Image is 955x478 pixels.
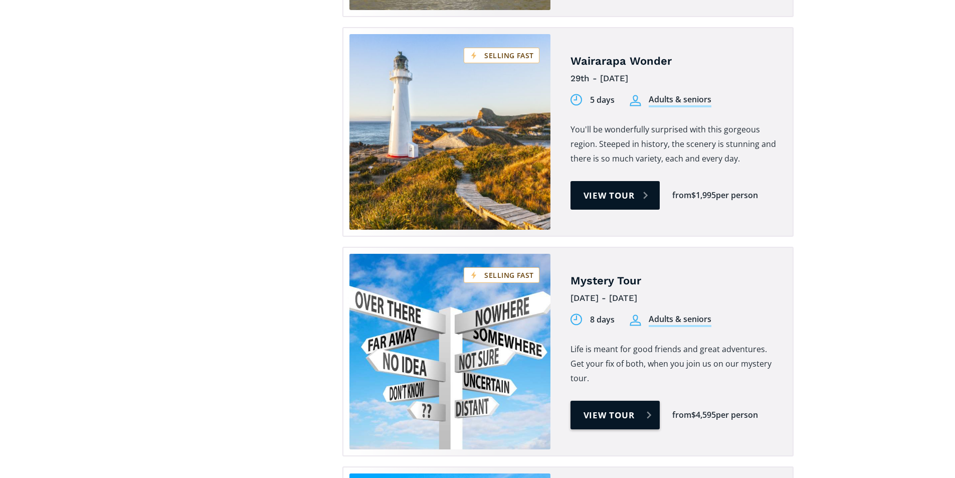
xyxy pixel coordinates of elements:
h4: Wairarapa Wonder [570,54,778,69]
div: days [597,94,615,106]
div: [DATE] - [DATE] [570,290,778,306]
a: View tour [570,181,660,210]
div: Adults & seniors [649,313,711,327]
a: View tour [570,401,660,429]
h4: Mystery Tour [570,274,778,288]
div: 8 [590,314,595,326]
div: Adults & seniors [649,94,711,107]
div: $4,595 [691,409,716,421]
div: from [672,190,691,201]
div: from [672,409,691,421]
div: per person [716,190,758,201]
div: days [597,314,615,326]
div: per person [716,409,758,421]
p: Life is meant for good friends and great adventures. Get your fix of both, when you join us on ou... [570,342,778,386]
div: 5 [590,94,595,106]
div: 29th - [DATE] [570,71,778,86]
p: You'll be wonderfully surprised with this gorgeous region. Steeped in history, the scenery is stu... [570,122,778,166]
div: $1,995 [691,190,716,201]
